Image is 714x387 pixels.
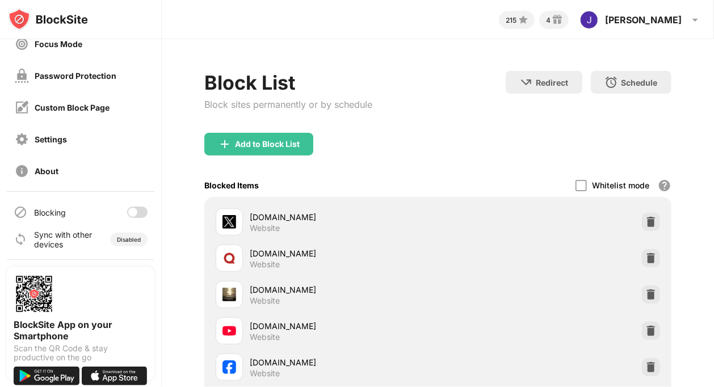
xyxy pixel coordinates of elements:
div: Website [250,332,280,342]
div: Blocked Items [204,180,259,190]
div: [DOMAIN_NAME] [250,356,438,368]
img: photo.jpg [580,11,598,29]
img: about-off.svg [15,164,29,178]
img: favicons [222,360,236,374]
div: Disabled [117,236,141,243]
img: get-it-on-google-play.svg [14,367,79,385]
div: Scan the QR Code & stay productive on the go [14,344,148,362]
img: favicons [222,288,236,301]
div: Add to Block List [235,140,300,149]
img: options-page-qr-code.png [14,274,54,314]
img: blocking-icon.svg [14,205,27,219]
div: BlockSite App on your Smartphone [14,319,148,342]
div: Whitelist mode [593,180,650,190]
div: Blocking [34,208,66,217]
img: customize-block-page-off.svg [15,100,29,115]
div: Website [250,368,280,378]
div: Sync with other devices [34,230,93,249]
div: Website [250,259,280,270]
div: [DOMAIN_NAME] [250,211,438,223]
div: Block sites permanently or by schedule [204,99,372,110]
div: [DOMAIN_NAME] [250,320,438,332]
div: Custom Block Page [35,103,110,112]
img: points-small.svg [516,13,530,27]
img: settings-off.svg [15,132,29,146]
div: 215 [506,16,516,24]
div: Website [250,223,280,233]
img: password-protection-off.svg [15,69,29,83]
div: Password Protection [35,71,116,81]
img: logo-blocksite.svg [8,8,88,31]
div: Website [250,296,280,306]
img: reward-small.svg [551,13,564,27]
div: Settings [35,134,67,144]
div: [DOMAIN_NAME] [250,284,438,296]
div: Schedule [621,78,658,87]
div: [PERSON_NAME] [605,14,682,26]
div: Redirect [536,78,569,87]
div: About [35,166,58,176]
img: favicons [222,324,236,338]
div: Focus Mode [35,39,82,49]
img: focus-off.svg [15,37,29,51]
div: 4 [546,16,551,24]
div: Block List [204,71,372,94]
div: [DOMAIN_NAME] [250,247,438,259]
img: favicons [222,251,236,265]
img: favicons [222,215,236,229]
img: sync-icon.svg [14,233,27,246]
img: download-on-the-app-store.svg [82,367,148,385]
